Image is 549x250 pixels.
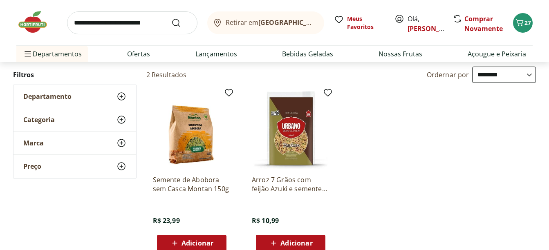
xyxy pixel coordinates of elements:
button: Preço [13,155,136,178]
span: Adicionar [182,240,213,246]
button: Menu [23,44,33,64]
a: Meus Favoritos [334,15,385,31]
button: Marca [13,132,136,154]
a: Lançamentos [195,49,237,59]
span: Categoria [23,116,55,124]
a: Açougue e Peixaria [468,49,526,59]
span: Departamentos [23,44,82,64]
span: Retirar em [226,19,316,26]
a: Bebidas Geladas [282,49,333,59]
h2: 2 Resultados [146,70,187,79]
a: [PERSON_NAME] [408,24,461,33]
h2: Filtros [13,67,137,83]
span: R$ 23,99 [153,216,180,225]
img: Hortifruti [16,10,57,34]
span: Departamento [23,92,72,100]
a: Nossas Frutas [379,49,422,59]
button: Carrinho [513,13,533,33]
a: Comprar Novamente [464,14,503,33]
button: Categoria [13,108,136,131]
a: Ofertas [127,49,150,59]
span: 27 [524,19,531,27]
span: Meus Favoritos [347,15,385,31]
button: Departamento [13,85,136,108]
span: R$ 10,99 [252,216,279,225]
span: Adicionar [280,240,312,246]
button: Submit Search [171,18,191,28]
span: Olá, [408,14,444,33]
a: Arroz 7 Grãos com feijão Azuki e semente abóbora Urbano 500g [252,175,329,193]
a: Semente de Abobora sem Casca Montan 150g [153,175,231,193]
img: Semente de Abobora sem Casca Montan 150g [153,91,231,169]
span: Preço [23,162,41,170]
b: [GEOGRAPHIC_DATA]/[GEOGRAPHIC_DATA] [258,18,396,27]
button: Retirar em[GEOGRAPHIC_DATA]/[GEOGRAPHIC_DATA] [207,11,324,34]
label: Ordernar por [427,70,469,79]
input: search [67,11,197,34]
span: Marca [23,139,44,147]
img: Arroz 7 Grãos com feijão Azuki e semente abóbora Urbano 500g [252,91,329,169]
